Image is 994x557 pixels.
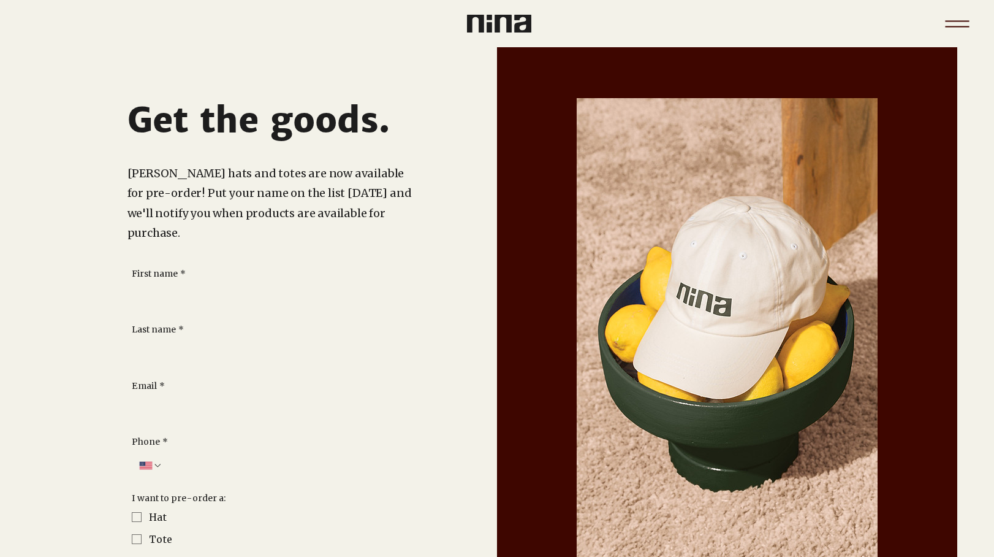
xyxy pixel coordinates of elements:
[132,341,396,366] input: Last name
[132,380,165,393] label: Email
[132,285,396,309] input: First name
[938,5,976,42] button: Menu
[127,99,390,142] span: Get the goods.
[139,461,162,471] button: Phone. Phone. Select a country code
[132,324,184,336] label: Last name
[132,397,396,421] input: Email
[132,436,168,448] label: Phone
[132,268,186,280] label: First name
[467,15,531,33] img: Nina Logo CMYK_Charcoal.png
[162,453,396,478] input: Phone. Phone
[149,510,167,524] div: Hat
[938,5,976,42] nav: Site
[149,532,172,547] div: Tote
[132,493,226,505] div: I want to pre-order a:
[127,166,412,240] span: [PERSON_NAME] hats and totes are now available for pre-order! Put your name on the list [DATE] an...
